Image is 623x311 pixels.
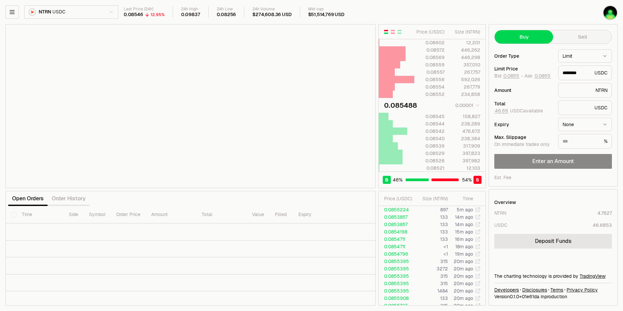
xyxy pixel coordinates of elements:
[494,54,553,58] div: Order Type
[415,165,445,171] div: 0.08521
[450,150,480,157] div: 397,823
[450,165,480,171] div: 12,103
[454,258,473,264] time: 20m ago
[450,76,480,83] div: 592,026
[450,91,480,98] div: 234,858
[146,206,196,223] th: Amount
[558,134,612,149] div: %
[379,236,415,243] td: 0.0854711
[415,143,445,149] div: 0.08539
[558,100,612,115] div: USDC
[415,265,448,272] td: 3272
[308,12,344,18] div: $51,514,769 USD
[454,280,473,287] time: 20m ago
[494,108,543,114] span: USDC available
[494,210,506,216] div: NTRN
[247,206,269,223] th: Value
[494,222,507,228] div: USDC
[379,272,415,280] td: 0.0855395
[580,273,606,279] a: TradingView
[124,12,143,18] div: 0.08546
[494,199,516,206] div: Overview
[420,195,448,202] div: Size ( NTRN )
[384,195,415,202] div: Price ( USDC )
[252,12,291,18] div: $274,608.36 USD
[11,212,16,217] button: Select all
[415,157,445,164] div: 0.08526
[415,76,445,83] div: 0.08556
[455,214,473,220] time: 14m ago
[415,91,445,98] div: 0.08552
[455,244,473,250] time: 18m ago
[397,29,402,35] button: Show Buy Orders Only
[415,287,448,295] td: 1484
[462,176,472,183] span: 54 %
[84,206,111,223] th: Symbol
[550,287,563,293] a: Terms
[390,29,396,35] button: Show Sell Orders Only
[494,135,553,140] div: Max. Slippage
[494,122,553,127] div: Expiry
[494,101,553,106] div: Total
[494,88,553,93] div: Amount
[494,108,509,113] button: 46.69
[8,192,48,205] button: Open Orders
[593,222,612,228] div: 46.6853
[450,135,480,142] div: 238,384
[415,206,448,213] td: 897
[558,83,612,98] div: NTRN
[379,302,415,309] td: 0.0855737
[534,73,551,79] button: 0.0855
[293,206,338,223] th: Expiry
[450,29,480,35] div: Size ( NTRN )
[252,7,291,12] div: 24h Volume
[494,234,612,249] a: Deposit Funds
[522,294,539,300] span: 01e61daf88515c477b37a0f01dd243adb311fd67
[384,101,417,110] div: 0.085488
[393,176,403,183] span: 46 %
[522,287,547,293] a: Disclosures
[217,7,236,12] div: 24h Low
[450,84,480,90] div: 267,779
[415,120,445,127] div: 0.08544
[379,287,415,295] td: 0.0855395
[415,221,448,228] td: 133
[415,135,445,142] div: 0.08540
[217,12,236,18] div: 0.08256
[454,195,473,202] div: Time
[379,243,415,250] td: 0.0854711
[181,12,200,18] div: 0.09837
[415,39,445,46] div: 0.08602
[6,24,375,188] iframe: Financial Chart
[494,174,511,181] div: Est. Fee
[494,293,612,300] div: Version 0.1.0 + in production
[454,288,473,294] time: 20m ago
[379,213,415,221] td: 0.0853857
[64,206,84,223] th: Side
[52,9,65,15] span: USDC
[455,251,473,257] time: 19m ago
[454,295,473,301] time: 20m ago
[450,47,480,53] div: 446,262
[454,266,473,272] time: 20m ago
[567,287,598,293] a: Privacy Policy
[415,128,445,135] div: 0.08542
[597,210,612,216] div: 4.7627
[494,66,553,71] div: Limit Price
[124,7,165,12] div: Last Price (24h)
[269,206,293,223] th: Filled
[415,272,448,280] td: 315
[181,7,200,12] div: 24h High
[503,73,520,79] button: 0.0855
[450,113,480,120] div: 158,827
[450,143,480,149] div: 317,909
[415,69,445,75] div: 0.08557
[379,221,415,228] td: 0.0853857
[415,302,448,309] td: 315
[379,265,415,272] td: 0.0855395
[415,29,445,35] div: Price ( USDC )
[415,295,448,302] td: 133
[415,250,448,258] td: <1
[383,29,389,35] button: Show Buy and Sell Orders
[48,192,90,205] button: Order History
